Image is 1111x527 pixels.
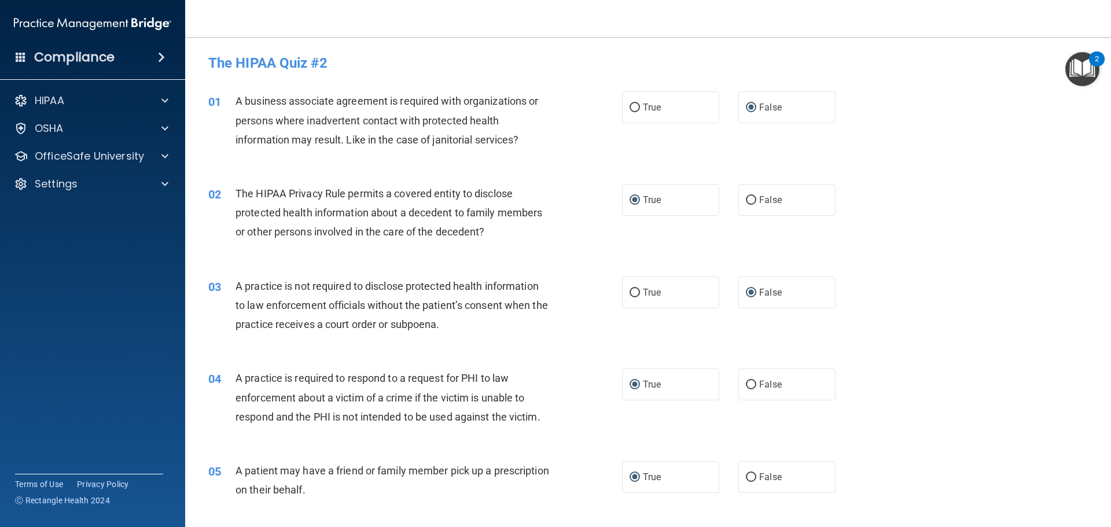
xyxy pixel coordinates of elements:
[208,95,221,109] span: 01
[236,95,538,145] span: A business associate agreement is required with organizations or persons where inadvertent contac...
[630,381,640,389] input: True
[630,104,640,112] input: True
[14,12,171,35] img: PMB logo
[746,104,756,112] input: False
[35,121,64,135] p: OSHA
[643,102,661,113] span: True
[630,196,640,205] input: True
[759,102,782,113] span: False
[643,287,661,298] span: True
[35,149,144,163] p: OfficeSafe University
[208,372,221,386] span: 04
[630,473,640,482] input: True
[208,465,221,478] span: 05
[759,287,782,298] span: False
[14,149,168,163] a: OfficeSafe University
[746,196,756,205] input: False
[759,379,782,390] span: False
[759,194,782,205] span: False
[14,94,168,108] a: HIPAA
[759,471,782,482] span: False
[14,121,168,135] a: OSHA
[14,177,168,191] a: Settings
[236,280,548,330] span: A practice is not required to disclose protected health information to law enforcement officials ...
[77,478,129,490] a: Privacy Policy
[236,372,540,422] span: A practice is required to respond to a request for PHI to law enforcement about a victim of a cri...
[630,289,640,297] input: True
[236,465,549,496] span: A patient may have a friend or family member pick up a prescription on their behalf.
[208,56,1088,71] h4: The HIPAA Quiz #2
[746,381,756,389] input: False
[746,473,756,482] input: False
[643,471,661,482] span: True
[34,49,115,65] h4: Compliance
[208,187,221,201] span: 02
[1095,59,1099,74] div: 2
[643,194,661,205] span: True
[35,94,64,108] p: HIPAA
[15,495,110,506] span: Ⓒ Rectangle Health 2024
[208,280,221,294] span: 03
[1065,52,1099,86] button: Open Resource Center, 2 new notifications
[643,379,661,390] span: True
[15,478,63,490] a: Terms of Use
[746,289,756,297] input: False
[35,177,78,191] p: Settings
[236,187,542,238] span: The HIPAA Privacy Rule permits a covered entity to disclose protected health information about a ...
